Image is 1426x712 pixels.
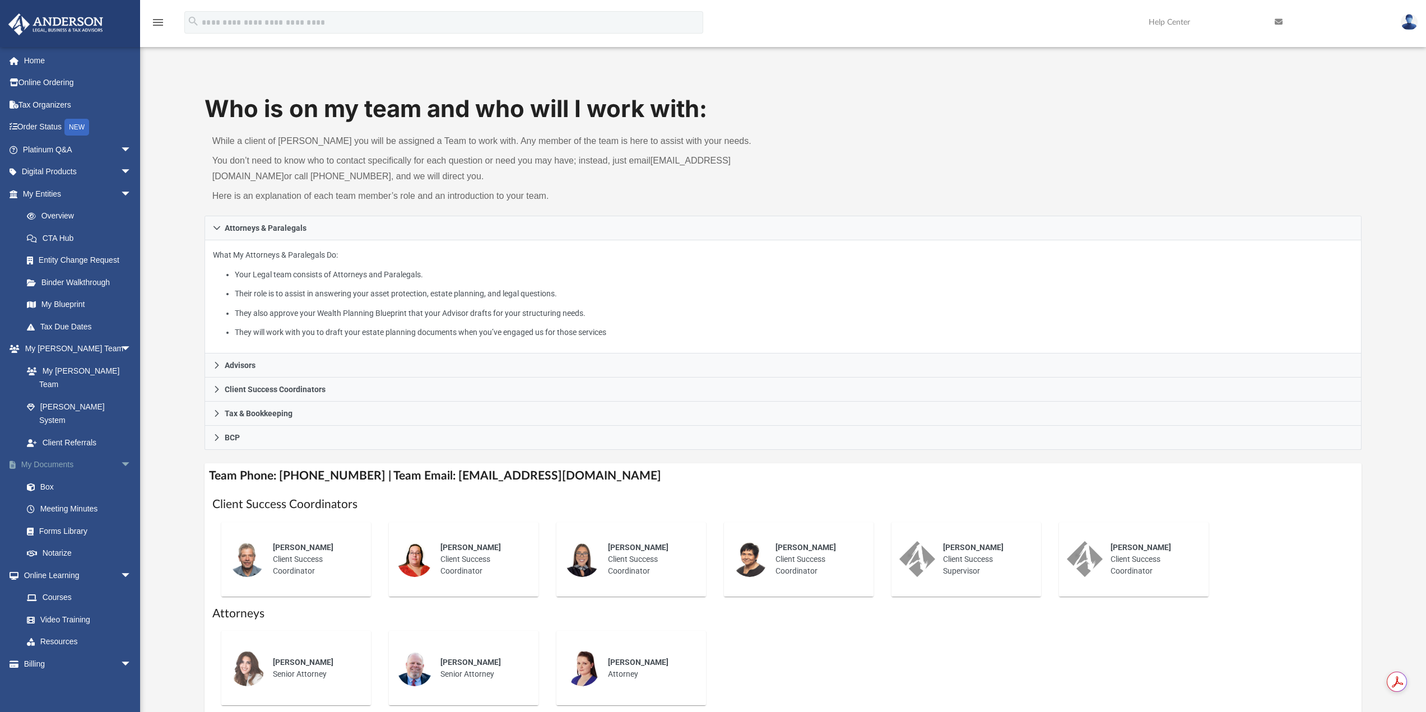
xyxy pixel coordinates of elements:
[16,631,143,653] a: Resources
[120,338,143,361] span: arrow_drop_down
[64,119,89,136] div: NEW
[120,564,143,587] span: arrow_drop_down
[1111,543,1171,552] span: [PERSON_NAME]
[732,541,768,577] img: thumbnail
[16,205,148,227] a: Overview
[397,650,433,686] img: thumbnail
[16,608,137,631] a: Video Training
[1103,534,1201,585] div: Client Success Coordinator
[600,649,698,688] div: Attorney
[212,156,731,181] a: [EMAIL_ADDRESS][DOMAIN_NAME]
[16,227,148,249] a: CTA Hub
[205,402,1362,426] a: Tax & Bookkeeping
[8,138,148,161] a: Platinum Q&Aarrow_drop_down
[120,653,143,676] span: arrow_drop_down
[608,658,668,667] span: [PERSON_NAME]
[212,153,775,184] p: You don’t need to know who to contact specifically for each question or need you may have; instea...
[16,315,148,338] a: Tax Due Dates
[440,543,501,552] span: [PERSON_NAME]
[213,248,1354,339] p: What My Attorneys & Paralegals Do:
[8,49,148,72] a: Home
[205,240,1362,354] div: Attorneys & Paralegals
[235,325,1353,339] li: They will work with you to draft your estate planning documents when you’ve engaged us for those ...
[8,72,148,94] a: Online Ordering
[768,534,866,585] div: Client Success Coordinator
[273,658,333,667] span: [PERSON_NAME]
[564,650,600,686] img: thumbnail
[16,520,143,542] a: Forms Library
[8,161,148,183] a: Digital Productsarrow_drop_down
[205,426,1362,450] a: BCP
[205,353,1362,378] a: Advisors
[8,116,148,139] a: Order StatusNEW
[16,249,148,272] a: Entity Change Request
[8,564,143,587] a: Online Learningarrow_drop_down
[16,498,148,520] a: Meeting Minutes
[151,16,165,29] i: menu
[235,287,1353,301] li: Their role is to assist in answering your asset protection, estate planning, and legal questions.
[564,541,600,577] img: thumbnail
[8,338,143,360] a: My [PERSON_NAME] Teamarrow_drop_down
[775,543,836,552] span: [PERSON_NAME]
[433,534,531,585] div: Client Success Coordinator
[8,183,148,205] a: My Entitiesarrow_drop_down
[1401,14,1418,30] img: User Pic
[5,13,106,35] img: Anderson Advisors Platinum Portal
[265,534,363,585] div: Client Success Coordinator
[120,454,143,477] span: arrow_drop_down
[935,534,1033,585] div: Client Success Supervisor
[943,543,1004,552] span: [PERSON_NAME]
[235,306,1353,320] li: They also approve your Wealth Planning Blueprint that your Advisor drafts for your structuring ne...
[225,385,326,393] span: Client Success Coordinators
[16,431,143,454] a: Client Referrals
[16,542,148,565] a: Notarize
[899,541,935,577] img: thumbnail
[225,434,240,441] span: BCP
[225,409,292,417] span: Tax & Bookkeeping
[187,15,199,27] i: search
[205,378,1362,402] a: Client Success Coordinators
[229,650,265,686] img: thumbnail
[440,658,501,667] span: [PERSON_NAME]
[8,454,148,476] a: My Documentsarrow_drop_down
[225,361,256,369] span: Advisors
[212,496,1354,513] h1: Client Success Coordinators
[8,94,148,116] a: Tax Organizers
[397,541,433,577] img: thumbnail
[120,138,143,161] span: arrow_drop_down
[16,587,143,609] a: Courses
[229,541,265,577] img: thumbnail
[205,216,1362,240] a: Attorneys & Paralegals
[16,294,143,316] a: My Blueprint
[16,271,148,294] a: Binder Walkthrough
[120,161,143,184] span: arrow_drop_down
[16,395,143,431] a: [PERSON_NAME] System
[600,534,698,585] div: Client Success Coordinator
[273,543,333,552] span: [PERSON_NAME]
[608,543,668,552] span: [PERSON_NAME]
[8,653,148,675] a: Billingarrow_drop_down
[212,188,775,204] p: Here is an explanation of each team member’s role and an introduction to your team.
[235,268,1353,282] li: Your Legal team consists of Attorneys and Paralegals.
[16,360,137,395] a: My [PERSON_NAME] Team
[205,463,1362,488] h4: Team Phone: [PHONE_NUMBER] | Team Email: [EMAIL_ADDRESS][DOMAIN_NAME]
[212,606,1354,622] h1: Attorneys
[265,649,363,688] div: Senior Attorney
[16,476,143,498] a: Box
[212,133,775,149] p: While a client of [PERSON_NAME] you will be assigned a Team to work with. Any member of the team ...
[225,224,306,232] span: Attorneys & Paralegals
[1067,541,1103,577] img: thumbnail
[151,21,165,29] a: menu
[120,183,143,206] span: arrow_drop_down
[433,649,531,688] div: Senior Attorney
[205,92,1362,125] h1: Who is on my team and who will I work with:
